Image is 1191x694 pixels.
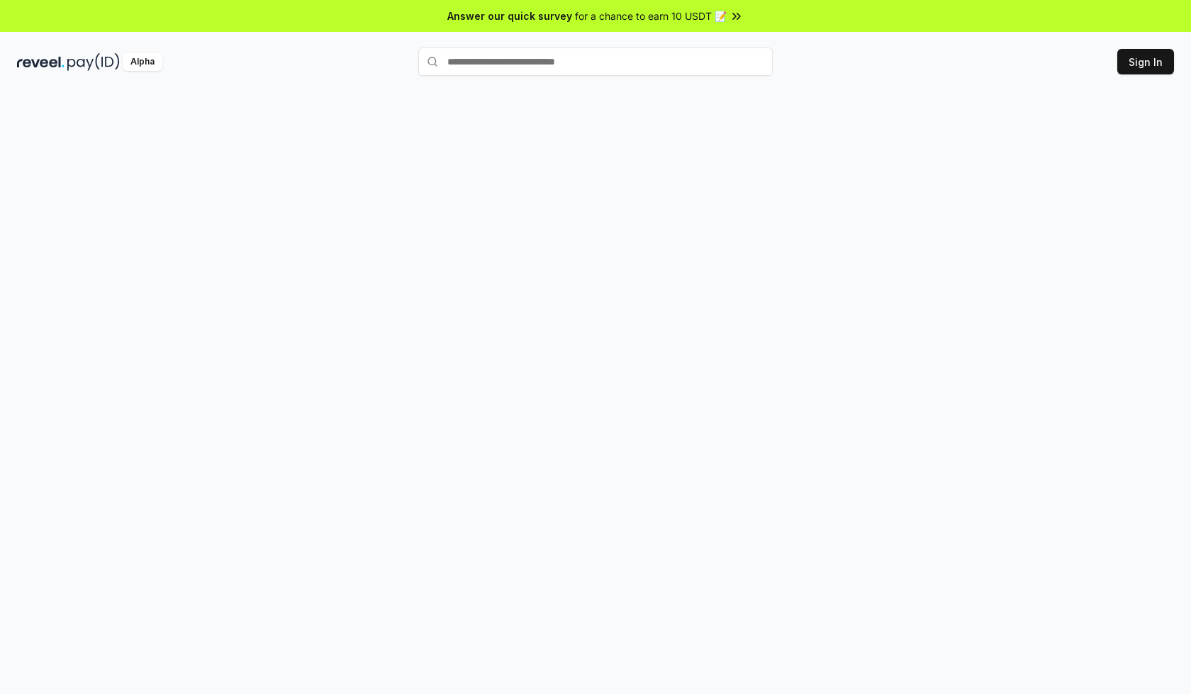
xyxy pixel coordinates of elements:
[447,9,572,23] span: Answer our quick survey
[575,9,727,23] span: for a chance to earn 10 USDT 📝
[1117,49,1174,74] button: Sign In
[123,53,162,71] div: Alpha
[67,53,120,71] img: pay_id
[17,53,65,71] img: reveel_dark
